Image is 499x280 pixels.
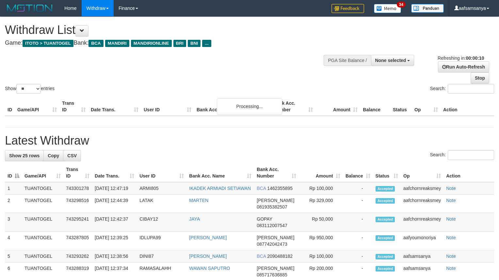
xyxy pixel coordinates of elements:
[63,194,92,213] td: 743298516
[137,250,186,262] td: DINI87
[257,223,287,228] span: Copy 083112007547 to clipboard
[92,250,137,262] td: [DATE] 12:38:56
[257,204,287,210] span: Copy 081935382507 to clipboard
[63,182,92,194] td: 743301278
[5,3,55,13] img: MOTION_logo.png
[194,97,271,116] th: Bank Acc. Name
[189,254,227,259] a: [PERSON_NAME]
[22,232,63,250] td: TUANTOGEL
[257,235,294,240] span: [PERSON_NAME]
[63,163,92,182] th: Trans ID: activate to sort column ascending
[401,182,443,194] td: aafchornreaksmey
[375,58,406,63] span: None selected
[343,194,373,213] td: -
[63,250,92,262] td: 743293262
[5,40,326,46] h4: Game: Bank:
[5,194,22,213] td: 2
[299,182,343,194] td: Rp 100,000
[5,97,15,116] th: ID
[267,254,293,259] span: Copy 2090488182 to clipboard
[189,235,227,240] a: [PERSON_NAME]
[343,213,373,232] td: -
[186,163,254,182] th: Bank Acc. Name: activate to sort column ascending
[412,97,441,116] th: Op
[88,97,141,116] th: Date Trans.
[401,194,443,213] td: aafchornreaksmey
[343,232,373,250] td: -
[446,254,456,259] a: Note
[401,163,443,182] th: Op: activate to sort column ascending
[397,2,406,8] span: 34
[343,250,373,262] td: -
[343,182,373,194] td: -
[15,97,59,116] th: Game/API
[257,241,287,247] span: Copy 087742042473 to clipboard
[22,163,63,182] th: Game/API: activate to sort column ascending
[257,216,272,222] span: GOPAY
[430,84,494,94] label: Search:
[48,153,59,158] span: Copy
[430,150,494,160] label: Search:
[401,232,443,250] td: aafyoumonoriya
[257,198,294,203] span: [PERSON_NAME]
[401,250,443,262] td: aafsamsanya
[188,40,201,47] span: BNI
[376,266,395,272] span: Accepted
[446,216,456,222] a: Note
[63,150,81,161] a: CSV
[92,182,137,194] td: [DATE] 12:47:19
[16,84,41,94] select: Showentries
[189,216,200,222] a: JAYA
[299,213,343,232] td: Rp 50,000
[448,150,494,160] input: Search:
[315,97,360,116] th: Amount
[137,182,186,194] td: ARMI805
[137,213,186,232] td: CIBAY12
[5,134,494,147] h1: Latest Withdraw
[5,250,22,262] td: 5
[390,97,412,116] th: Status
[22,213,63,232] td: TUANTOGEL
[59,97,88,116] th: Trans ID
[371,55,414,66] button: None selected
[374,4,401,13] img: Button%20Memo.svg
[443,163,494,182] th: Action
[376,186,395,192] span: Accepted
[217,98,282,115] div: Processing...
[22,194,63,213] td: TUANTOGEL
[92,194,137,213] td: [DATE] 12:44:39
[331,4,364,13] img: Feedback.jpg
[271,97,315,116] th: Bank Acc. Number
[63,213,92,232] td: 743295241
[131,40,172,47] span: MANDIRIONLINE
[5,182,22,194] td: 1
[89,40,103,47] span: BCA
[141,97,194,116] th: User ID
[438,55,484,61] span: Refreshing in:
[92,213,137,232] td: [DATE] 12:42:37
[299,232,343,250] td: Rp 950,000
[401,213,443,232] td: aafchornreaksmey
[189,186,251,191] a: IKADEK ARMIADI SETIAWAN
[299,194,343,213] td: Rp 329,000
[441,97,494,116] th: Action
[137,232,186,250] td: IDLUPA99
[360,97,390,116] th: Balance
[5,150,44,161] a: Show 25 rows
[446,198,456,203] a: Note
[5,84,55,94] label: Show entries
[5,213,22,232] td: 3
[257,272,287,277] span: Copy 085717636885 to clipboard
[446,186,456,191] a: Note
[376,235,395,241] span: Accepted
[63,232,92,250] td: 743287805
[254,163,299,182] th: Bank Acc. Number: activate to sort column ascending
[257,186,266,191] span: BCA
[373,163,401,182] th: Status: activate to sort column ascending
[23,40,73,47] span: ITOTO > TUANTOGEL
[257,254,266,259] span: BCA
[173,40,186,47] span: BRI
[43,150,63,161] a: Copy
[376,217,395,222] span: Accepted
[448,84,494,94] input: Search:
